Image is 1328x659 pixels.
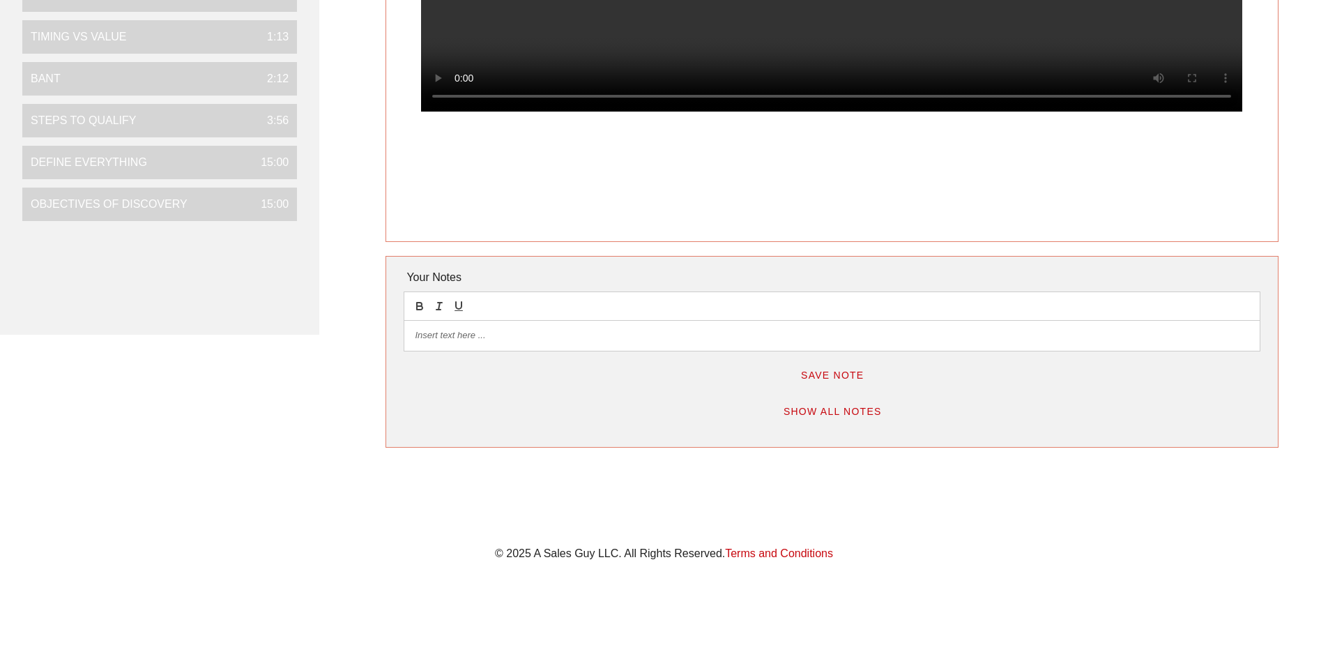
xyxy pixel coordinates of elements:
div: 15:00 [250,154,289,171]
div: Your Notes [404,264,1260,291]
div: BANT [31,70,61,87]
div: Objectives of Discovery [31,196,188,213]
div: 1:13 [256,29,289,45]
span: Show All Notes [783,406,882,417]
div: Timing vs Value [31,29,127,45]
div: 15:00 [250,196,289,213]
div: Steps to Qualify [31,112,136,129]
button: Save Note [789,363,876,388]
a: Terms and Conditions [725,547,833,559]
span: Save Note [800,370,864,381]
div: Define Everything [31,154,147,171]
button: Show All Notes [772,399,893,424]
div: 3:56 [256,112,289,129]
div: 2:12 [256,70,289,87]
